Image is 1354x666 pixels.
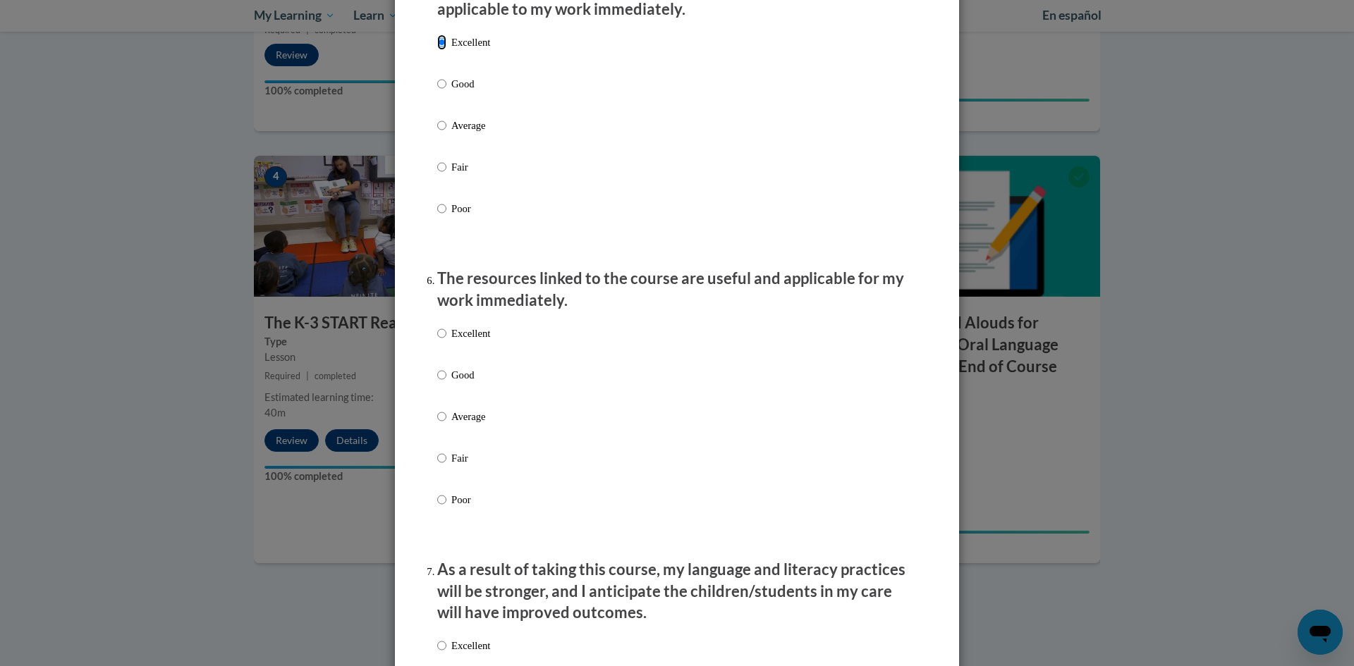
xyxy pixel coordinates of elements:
[437,367,446,383] input: Good
[451,326,490,341] p: Excellent
[437,35,446,50] input: Excellent
[451,35,490,50] p: Excellent
[451,201,490,216] p: Poor
[437,159,446,175] input: Fair
[451,118,490,133] p: Average
[437,559,917,624] p: As a result of taking this course, my language and literacy practices will be stronger, and I ant...
[451,76,490,92] p: Good
[437,638,446,653] input: Excellent
[437,201,446,216] input: Poor
[451,638,490,653] p: Excellent
[451,409,490,424] p: Average
[437,76,446,92] input: Good
[437,409,446,424] input: Average
[437,450,446,466] input: Fair
[437,492,446,507] input: Poor
[451,367,490,383] p: Good
[451,450,490,466] p: Fair
[451,492,490,507] p: Poor
[437,326,446,341] input: Excellent
[437,118,446,133] input: Average
[451,159,490,175] p: Fair
[437,268,917,312] p: The resources linked to the course are useful and applicable for my work immediately.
